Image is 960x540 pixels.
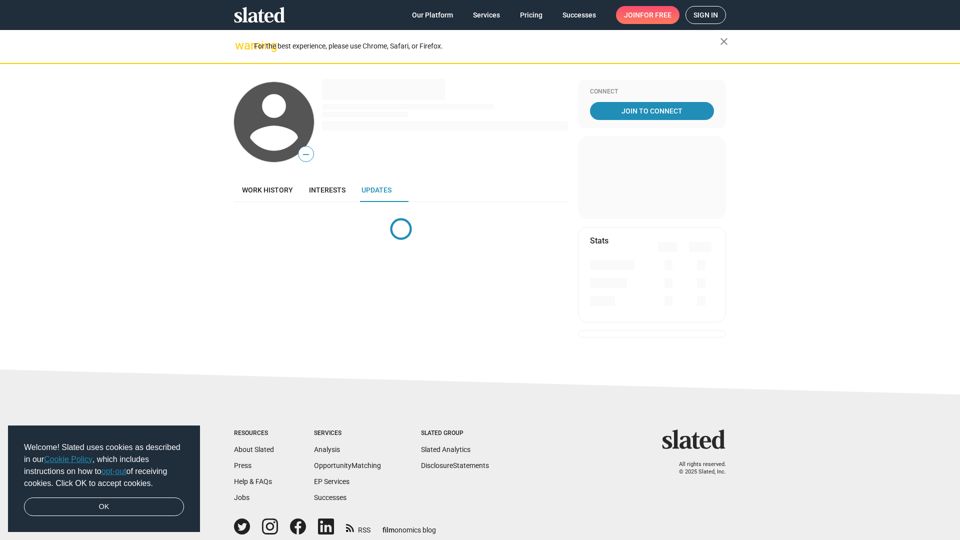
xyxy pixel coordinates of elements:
div: Slated Group [421,429,489,437]
a: Cookie Policy [44,455,92,463]
a: RSS [346,519,370,535]
div: Connect [590,88,714,96]
mat-card-title: Stats [590,235,608,246]
span: Updates [361,186,391,194]
a: Press [234,461,251,469]
span: Sign in [693,6,718,23]
a: OpportunityMatching [314,461,381,469]
span: — [298,148,313,161]
p: All rights reserved. © 2025 Slated, Inc. [668,461,726,475]
a: Our Platform [404,6,461,24]
a: Updates [353,178,399,202]
a: Slated Analytics [421,445,470,453]
span: Pricing [520,6,542,24]
span: Work history [242,186,293,194]
a: About Slated [234,445,274,453]
a: dismiss cookie message [24,497,184,516]
span: Join [624,6,671,24]
a: Work history [234,178,301,202]
a: Analysis [314,445,340,453]
a: Successes [554,6,604,24]
a: Services [465,6,508,24]
span: for free [640,6,671,24]
span: Interests [309,186,345,194]
span: Join To Connect [592,102,712,120]
div: For the best experience, please use Chrome, Safari, or Firefox. [254,39,720,53]
a: EP Services [314,477,349,485]
a: Joinfor free [616,6,679,24]
a: opt-out [101,467,126,475]
a: Pricing [512,6,550,24]
div: Services [314,429,381,437]
mat-icon: close [718,35,730,47]
a: Interests [301,178,353,202]
span: Our Platform [412,6,453,24]
div: cookieconsent [8,425,200,532]
a: Sign in [685,6,726,24]
span: film [382,526,394,534]
a: Jobs [234,493,249,501]
span: Services [473,6,500,24]
span: Welcome! Slated uses cookies as described in our , which includes instructions on how to of recei... [24,441,184,489]
a: Join To Connect [590,102,714,120]
span: Successes [562,6,596,24]
a: Successes [314,493,346,501]
mat-icon: warning [235,39,247,51]
div: Resources [234,429,274,437]
a: DisclosureStatements [421,461,489,469]
a: Help & FAQs [234,477,272,485]
a: filmonomics blog [382,517,436,535]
